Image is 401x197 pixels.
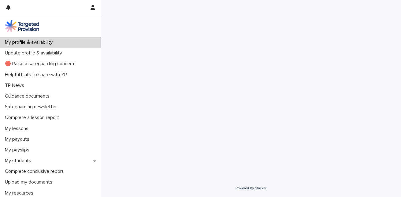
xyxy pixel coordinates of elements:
[2,169,69,174] p: Complete conclusive report
[2,190,38,196] p: My resources
[2,104,62,110] p: Safeguarding newsletter
[2,39,58,45] p: My profile & availability
[2,147,34,153] p: My payslips
[2,158,36,164] p: My students
[2,50,67,56] p: Update profile & availability
[2,83,29,88] p: TP News
[2,72,72,78] p: Helpful hints to share with YP
[2,61,79,67] p: 🔴 Raise a safeguarding concern
[236,186,266,190] a: Powered By Stacker
[2,136,34,142] p: My payouts
[2,126,33,132] p: My lessons
[2,179,57,185] p: Upload my documents
[2,93,54,99] p: Guidance documents
[2,115,64,121] p: Complete a lesson report
[5,20,39,32] img: M5nRWzHhSzIhMunXDL62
